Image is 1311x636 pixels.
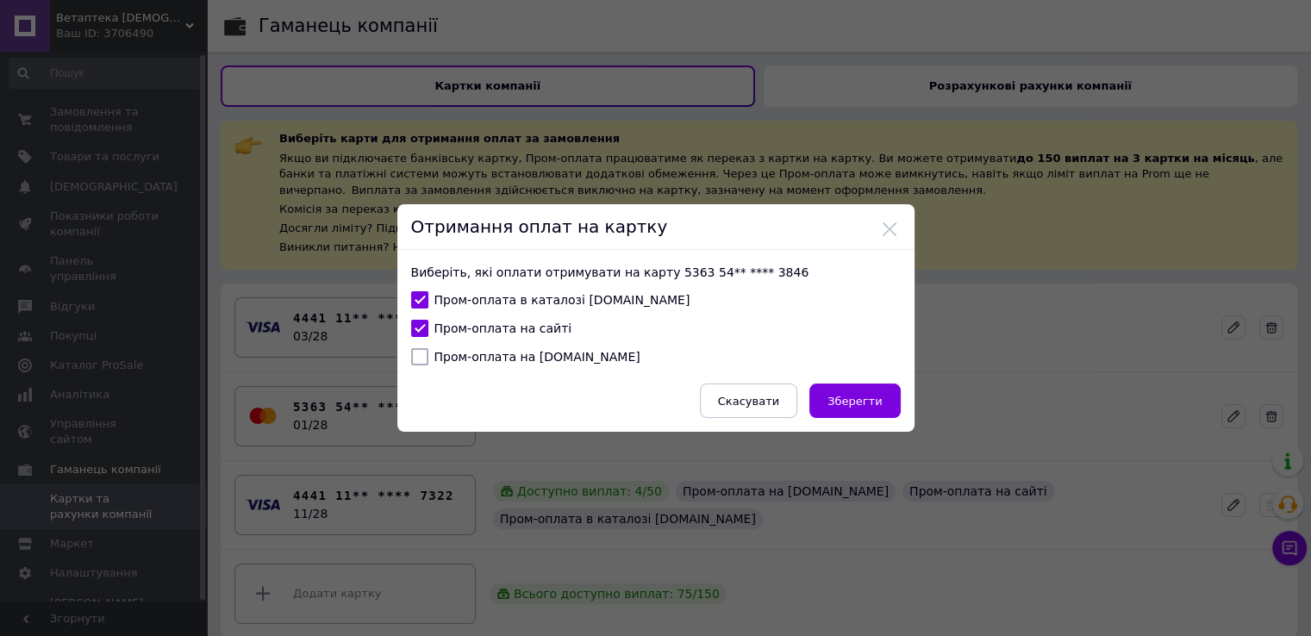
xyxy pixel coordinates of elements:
span: Скасувати [718,395,779,408]
label: Пром-оплата в каталозі [DOMAIN_NAME] [411,291,690,309]
label: Пром-оплата на [DOMAIN_NAME] [411,348,640,365]
p: Виберіть, які оплати отримувати на карту 5363 54** **** 3846 [411,264,901,281]
span: Отримання оплат на картку [411,216,668,237]
span: Зберегти [827,395,882,408]
button: Скасувати [700,383,797,418]
button: Зберегти [809,383,900,418]
label: Пром-оплата на сайті [411,320,572,337]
